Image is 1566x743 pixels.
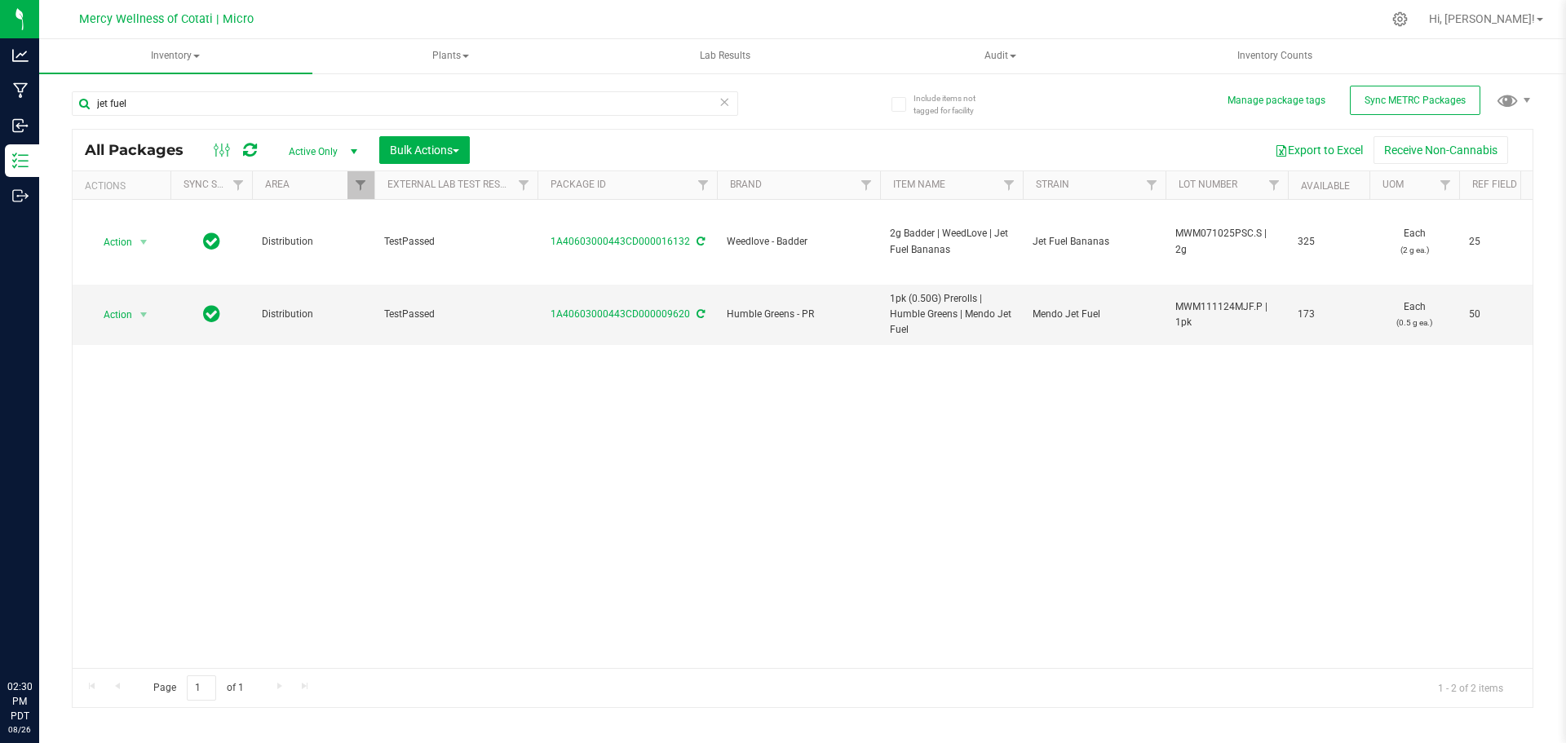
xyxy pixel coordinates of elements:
[1432,171,1459,199] a: Filter
[1379,299,1449,330] span: Each
[865,40,1136,73] span: Audit
[12,153,29,169] inline-svg: Inventory
[694,308,705,320] span: Sync from Compliance System
[72,91,738,116] input: Search Package ID, Item Name, SKU, Lot or Part Number...
[314,39,587,73] a: Plants
[1350,86,1480,115] button: Sync METRC Packages
[890,226,1013,257] span: 2g Badder | WeedLove | Jet Fuel Bananas
[1429,12,1535,25] span: Hi, [PERSON_NAME]!
[551,179,606,190] a: Package ID
[12,188,29,204] inline-svg: Outbound
[203,303,220,325] span: In Sync
[85,141,200,159] span: All Packages
[48,610,68,630] iframe: Resource center unread badge
[39,39,312,73] a: Inventory
[1425,675,1516,700] span: 1 - 2 of 2 items
[890,291,1013,338] span: 1pk (0.50G) Prerolls | Humble Greens | Mendo Jet Fuel
[1036,179,1069,190] a: Strain
[89,303,133,326] span: Action
[184,179,246,190] a: Sync Status
[85,180,164,192] div: Actions
[996,171,1023,199] a: Filter
[893,179,945,190] a: Item Name
[265,179,290,190] a: Area
[1472,179,1525,190] a: Ref Field 1
[16,613,65,661] iframe: Resource center
[1298,307,1360,322] span: 173
[1175,226,1278,257] span: MWM071025PSC.S | 2g
[727,234,870,250] span: Weedlove - Badder
[1264,136,1374,164] button: Export to Excel
[727,307,870,322] span: Humble Greens - PR
[1379,242,1449,258] p: (2 g ea.)
[262,307,365,322] span: Distribution
[134,303,154,326] span: select
[139,675,257,701] span: Page of 1
[1139,171,1166,199] a: Filter
[1175,299,1278,330] span: MWM111124MJF.P | 1pk
[853,171,880,199] a: Filter
[551,236,690,247] a: 1A40603000443CD000016132
[390,144,459,157] span: Bulk Actions
[347,171,374,199] a: Filter
[1215,49,1334,63] span: Inventory Counts
[1390,11,1410,27] div: Manage settings
[387,179,515,190] a: External Lab Test Result
[379,136,470,164] button: Bulk Actions
[1228,94,1325,108] button: Manage package tags
[1261,171,1288,199] a: Filter
[589,39,862,73] a: Lab Results
[511,171,537,199] a: Filter
[1139,39,1412,73] a: Inventory Counts
[1379,315,1449,330] p: (0.5 g ea.)
[187,675,216,701] input: 1
[551,308,690,320] a: 1A40603000443CD000009620
[315,40,586,73] span: Plants
[1365,95,1466,106] span: Sync METRC Packages
[730,179,762,190] a: Brand
[203,230,220,253] span: In Sync
[12,47,29,64] inline-svg: Analytics
[134,231,154,254] span: select
[1382,179,1404,190] a: UOM
[1179,179,1237,190] a: Lot Number
[913,92,995,117] span: Include items not tagged for facility
[1033,234,1156,250] span: Jet Fuel Bananas
[719,91,730,113] span: Clear
[690,171,717,199] a: Filter
[79,12,254,26] span: Mercy Wellness of Cotati | Micro
[7,723,32,736] p: 08/26
[89,231,133,254] span: Action
[384,234,528,250] span: TestPassed
[12,117,29,134] inline-svg: Inbound
[12,82,29,99] inline-svg: Manufacturing
[7,679,32,723] p: 02:30 PM PDT
[1374,136,1508,164] button: Receive Non-Cannabis
[694,236,705,247] span: Sync from Compliance System
[262,234,365,250] span: Distribution
[678,49,772,63] span: Lab Results
[1033,307,1156,322] span: Mendo Jet Fuel
[225,171,252,199] a: Filter
[1298,234,1360,250] span: 325
[864,39,1137,73] a: Audit
[1301,180,1350,192] a: Available
[384,307,528,322] span: TestPassed
[1379,226,1449,257] span: Each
